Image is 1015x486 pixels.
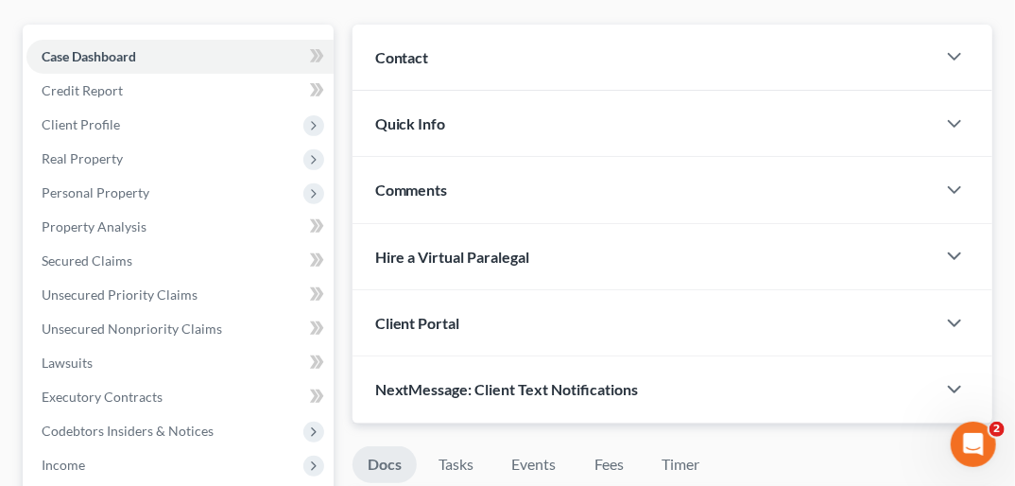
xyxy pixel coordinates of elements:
span: Executory Contracts [42,389,163,405]
span: Hire a Virtual Paralegal [375,248,530,266]
span: Client Portal [375,314,460,332]
span: Income [42,457,85,473]
span: Lawsuits [42,355,93,371]
span: Quick Info [375,114,446,132]
a: Case Dashboard [26,40,334,74]
a: Secured Claims [26,244,334,278]
a: Fees [579,446,640,483]
span: Contact [375,48,429,66]
span: Personal Property [42,184,149,200]
a: Timer [647,446,715,483]
a: Credit Report [26,74,334,108]
span: 2 [989,422,1005,437]
span: NextMessage: Client Text Notifications [375,380,639,398]
a: Events [497,446,572,483]
span: Case Dashboard [42,48,136,64]
span: Credit Report [42,82,123,98]
a: Property Analysis [26,210,334,244]
span: Comments [375,181,448,199]
span: Secured Claims [42,252,132,269]
a: Unsecured Priority Claims [26,278,334,312]
a: Unsecured Nonpriority Claims [26,312,334,346]
a: Lawsuits [26,346,334,380]
span: Codebtors Insiders & Notices [42,423,214,439]
span: Unsecured Priority Claims [42,286,198,303]
iframe: Intercom live chat [951,422,996,467]
a: Docs [353,446,417,483]
span: Client Profile [42,116,120,132]
a: Tasks [424,446,490,483]
a: Executory Contracts [26,380,334,414]
span: Unsecured Nonpriority Claims [42,321,222,337]
span: Real Property [42,150,123,166]
span: Property Analysis [42,218,146,234]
